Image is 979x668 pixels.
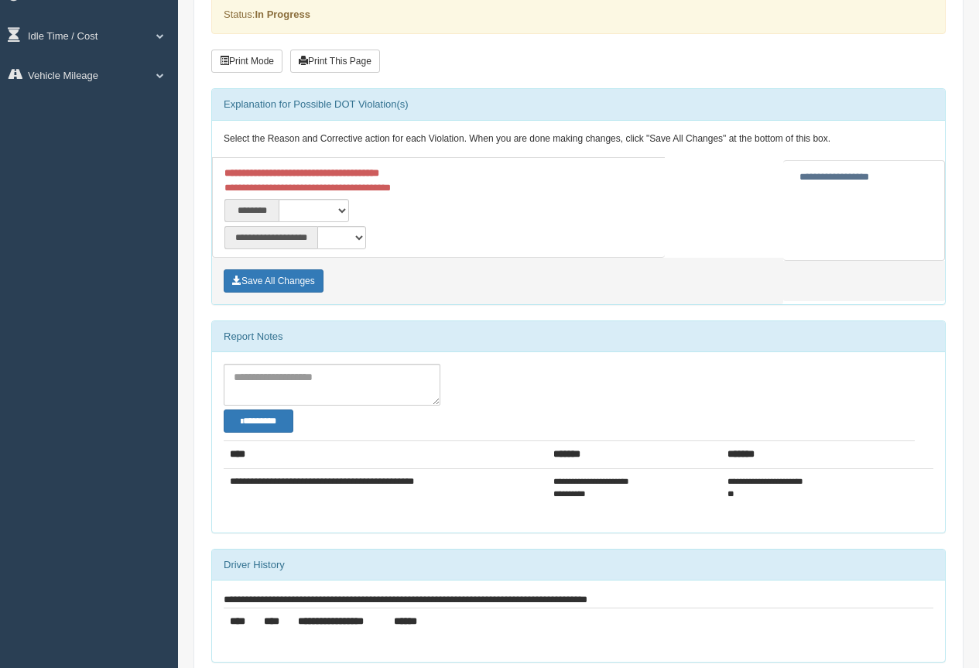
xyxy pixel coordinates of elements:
[224,409,293,433] button: Change Filter Options
[212,550,945,581] div: Driver History
[212,89,945,120] div: Explanation for Possible DOT Violation(s)
[224,269,323,293] button: Save
[212,321,945,352] div: Report Notes
[290,50,380,73] button: Print This Page
[212,121,945,158] div: Select the Reason and Corrective action for each Violation. When you are done making changes, cli...
[211,50,282,73] button: Print Mode
[255,9,310,20] strong: In Progress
